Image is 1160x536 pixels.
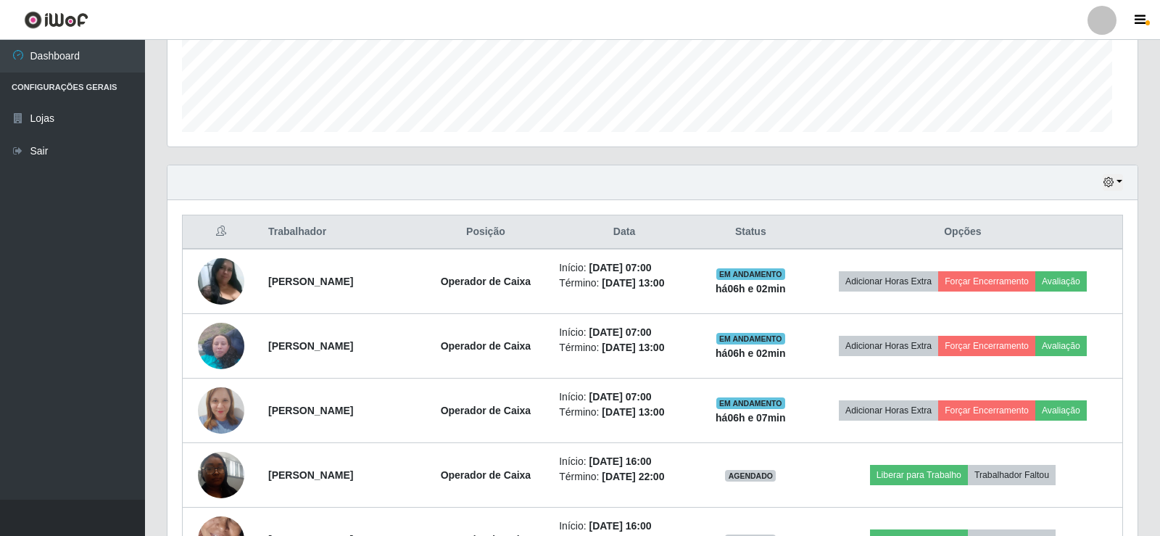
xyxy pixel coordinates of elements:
[602,277,664,289] time: [DATE] 13:00
[198,444,244,506] img: 1702981001792.jpeg
[968,465,1056,485] button: Trabalhador Faltou
[1035,271,1087,292] button: Avaliação
[559,519,689,534] li: Início:
[803,215,1123,250] th: Opções
[725,470,776,482] span: AGENDADO
[938,400,1035,421] button: Forçar Encerramento
[1035,400,1087,421] button: Avaliação
[839,336,938,356] button: Adicionar Horas Extra
[559,454,689,469] li: Início:
[589,262,651,273] time: [DATE] 07:00
[441,469,531,481] strong: Operador de Caixa
[198,380,244,442] img: 1737673472908.jpeg
[268,276,353,287] strong: [PERSON_NAME]
[589,455,651,467] time: [DATE] 16:00
[559,260,689,276] li: Início:
[589,520,651,532] time: [DATE] 16:00
[716,283,786,294] strong: há 06 h e 02 min
[559,469,689,485] li: Término:
[602,406,664,418] time: [DATE] 13:00
[559,389,689,405] li: Início:
[698,215,803,250] th: Status
[839,271,938,292] button: Adicionar Horas Extra
[716,397,785,409] span: EM ANDAMENTO
[1035,336,1087,356] button: Avaliação
[268,405,353,416] strong: [PERSON_NAME]
[870,465,968,485] button: Liberar para Trabalho
[602,471,664,482] time: [DATE] 22:00
[559,276,689,291] li: Término:
[24,11,88,29] img: CoreUI Logo
[421,215,551,250] th: Posição
[938,336,1035,356] button: Forçar Encerramento
[559,405,689,420] li: Término:
[589,326,651,338] time: [DATE] 07:00
[198,315,244,376] img: 1737388336491.jpeg
[441,405,531,416] strong: Operador de Caixa
[716,333,785,345] span: EM ANDAMENTO
[589,391,651,403] time: [DATE] 07:00
[260,215,421,250] th: Trabalhador
[198,258,244,304] img: 1720889909198.jpeg
[441,340,531,352] strong: Operador de Caixa
[441,276,531,287] strong: Operador de Caixa
[938,271,1035,292] button: Forçar Encerramento
[559,325,689,340] li: Início:
[716,412,786,424] strong: há 06 h e 07 min
[716,268,785,280] span: EM ANDAMENTO
[716,347,786,359] strong: há 06 h e 02 min
[268,469,353,481] strong: [PERSON_NAME]
[268,340,353,352] strong: [PERSON_NAME]
[559,340,689,355] li: Término:
[602,342,664,353] time: [DATE] 13:00
[839,400,938,421] button: Adicionar Horas Extra
[550,215,698,250] th: Data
